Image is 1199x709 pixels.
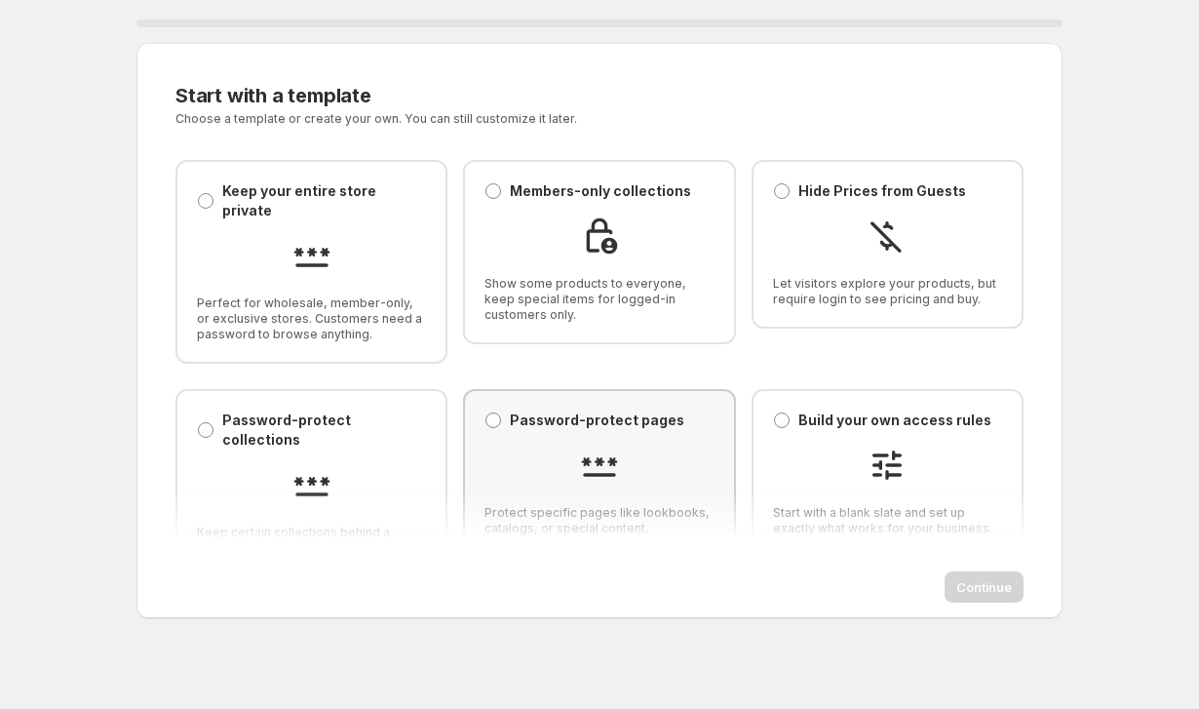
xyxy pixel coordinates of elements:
img: Password-protect pages [580,446,619,485]
img: Build your own access rules [868,446,907,485]
span: Perfect for wholesale, member-only, or exclusive stores. Customers need a password to browse anyt... [197,295,426,342]
span: Start with a blank slate and set up exactly what works for your business. [773,505,1002,536]
p: Hide Prices from Guests [798,181,966,201]
img: Keep your entire store private [292,236,331,275]
span: Show some products to everyone, keep special items for logged-in customers only. [484,276,714,323]
p: Keep your entire store private [222,181,426,220]
p: Build your own access rules [798,411,991,430]
span: Let visitors explore your products, but require login to see pricing and buy. [773,276,1002,307]
span: Protect specific pages like lookbooks, catalogs, or special content. [484,505,714,536]
img: Hide Prices from Guests [868,217,907,256]
img: Password-protect collections [292,465,331,504]
p: Members-only collections [510,181,691,201]
img: Members-only collections [580,217,619,256]
span: Start with a template [175,84,371,107]
p: Password-protect collections [222,411,426,450]
p: Choose a template or create your own. You can still customize it later. [175,111,793,127]
span: Keep certain collections behind a password while the rest of your store is open. [197,525,426,571]
p: Password-protect pages [510,411,684,430]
